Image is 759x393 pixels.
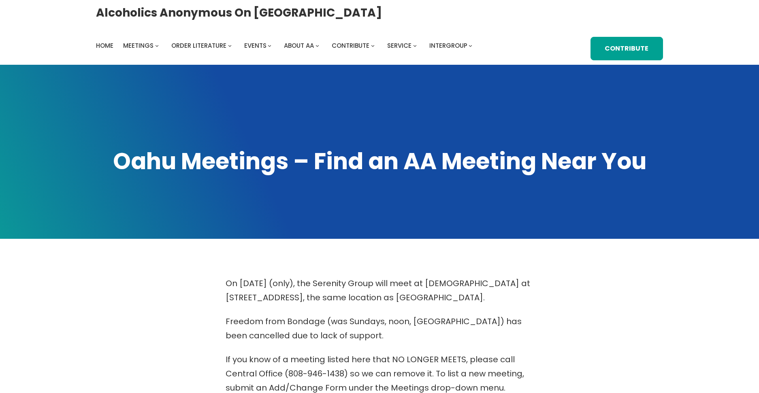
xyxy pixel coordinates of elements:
p: Freedom from Bondage (was Sundays, noon, [GEOGRAPHIC_DATA]) has been cancelled due to lack of sup... [226,314,533,343]
button: Events submenu [268,44,271,47]
span: Service [387,41,411,50]
button: Meetings submenu [155,44,159,47]
button: About AA submenu [316,44,319,47]
nav: Intergroup [96,40,475,51]
a: Home [96,40,113,51]
a: Intergroup [429,40,467,51]
h1: Oahu Meetings – Find an AA Meeting Near You [96,146,663,177]
a: Meetings [123,40,154,51]
span: About AA [284,41,314,50]
a: Service [387,40,411,51]
button: Contribute submenu [371,44,375,47]
span: Intergroup [429,41,467,50]
a: Contribute [591,37,663,60]
p: On [DATE] (only), the Serenity Group will meet at [DEMOGRAPHIC_DATA] at [STREET_ADDRESS], the sam... [226,276,533,305]
button: Service submenu [413,44,417,47]
span: Order Literature [171,41,226,50]
span: Events [244,41,267,50]
span: Meetings [123,41,154,50]
a: Alcoholics Anonymous on [GEOGRAPHIC_DATA] [96,3,382,23]
button: Order Literature submenu [228,44,232,47]
a: Events [244,40,267,51]
a: Contribute [332,40,369,51]
span: Contribute [332,41,369,50]
button: Intergroup submenu [469,44,472,47]
a: About AA [284,40,314,51]
span: Home [96,41,113,50]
